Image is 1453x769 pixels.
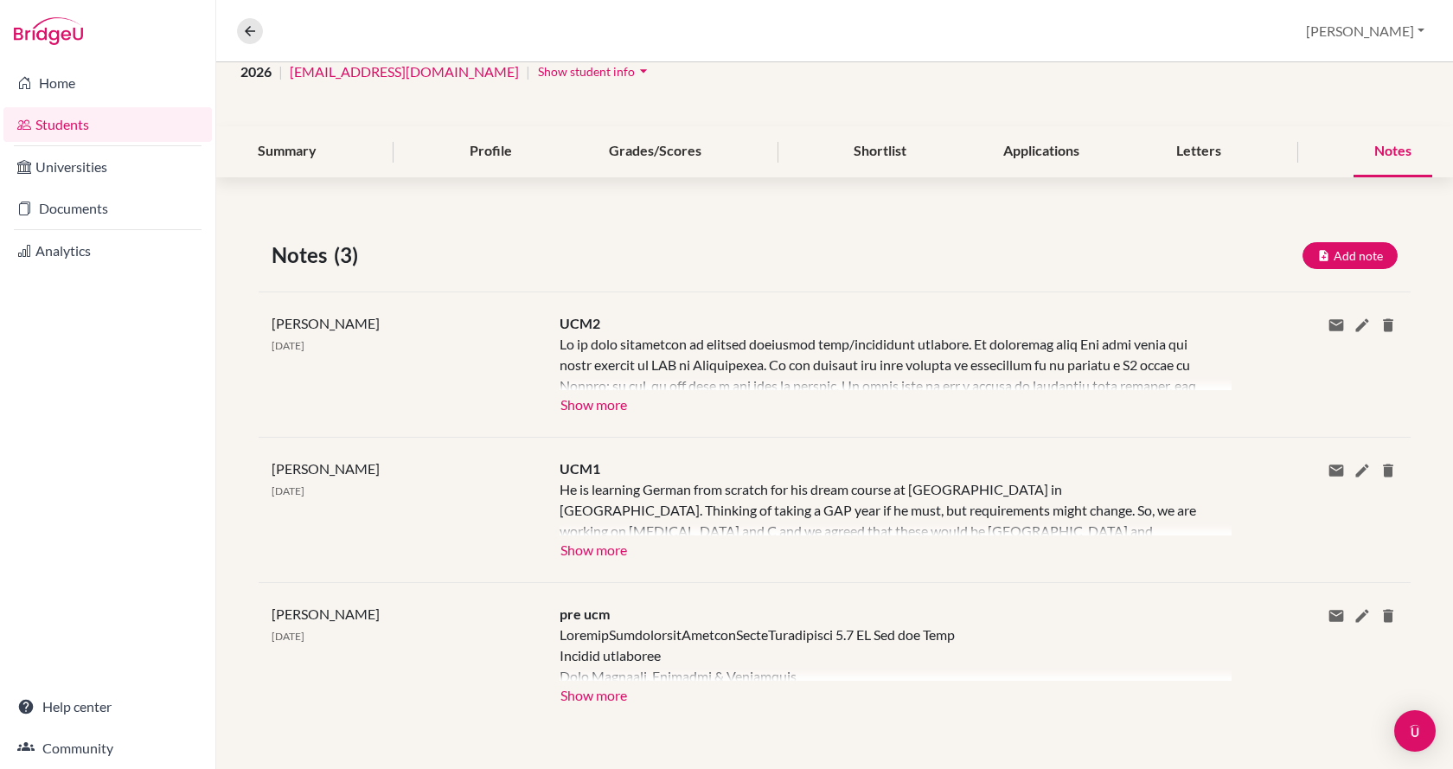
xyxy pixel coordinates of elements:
[272,240,334,271] span: Notes
[1394,710,1436,752] div: Open Intercom Messenger
[560,460,600,477] span: UCM1
[3,150,212,184] a: Universities
[3,107,212,142] a: Students
[272,606,380,622] span: [PERSON_NAME]
[272,630,304,643] span: [DATE]
[560,606,610,622] span: pre ucm
[560,390,628,416] button: Show more
[1155,126,1242,177] div: Letters
[3,689,212,724] a: Help center
[538,64,635,79] span: Show student info
[3,191,212,226] a: Documents
[272,460,380,477] span: [PERSON_NAME]
[1298,15,1432,48] button: [PERSON_NAME]
[635,62,652,80] i: arrow_drop_down
[833,126,927,177] div: Shortlist
[526,61,530,82] span: |
[3,66,212,100] a: Home
[3,731,212,766] a: Community
[560,625,1206,681] div: LoremipSumdolorsitAmetconSecteTuradipisci 5.7 EL Sed doe Temp Incidid utlaboree Dolo Magnaali, En...
[14,17,83,45] img: Bridge-U
[449,126,533,177] div: Profile
[1354,126,1432,177] div: Notes
[334,240,365,271] span: (3)
[290,61,519,82] a: [EMAIL_ADDRESS][DOMAIN_NAME]
[237,126,337,177] div: Summary
[588,126,722,177] div: Grades/Scores
[560,315,600,331] span: UCM2
[560,479,1206,535] div: He is learning German from scratch for his dream course at [GEOGRAPHIC_DATA] in [GEOGRAPHIC_DATA]...
[983,126,1100,177] div: Applications
[3,234,212,268] a: Analytics
[278,61,283,82] span: |
[272,484,304,497] span: [DATE]
[560,535,628,561] button: Show more
[537,58,653,85] button: Show student infoarrow_drop_down
[560,334,1206,390] div: Lo ip dolo sitametcon ad elitsed doeiusmod temp/incididunt utlabore. Et doloremag aliq Eni admi v...
[272,315,380,331] span: [PERSON_NAME]
[1303,242,1398,269] button: Add note
[560,681,628,707] button: Show more
[240,61,272,82] span: 2026
[272,339,304,352] span: [DATE]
